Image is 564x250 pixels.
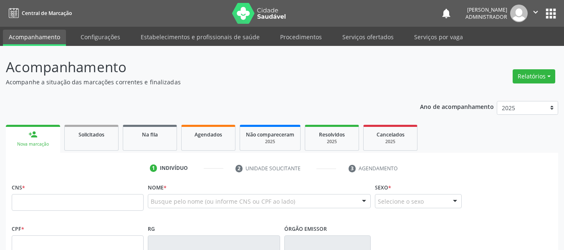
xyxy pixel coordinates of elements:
button:  [528,5,544,22]
div: [PERSON_NAME] [465,6,507,13]
span: Selecione o sexo [378,197,424,206]
label: Órgão emissor [284,222,327,235]
a: Acompanhamento [3,30,66,46]
label: CNS [12,181,25,194]
button: Relatórios [513,69,555,83]
span: Não compareceram [246,131,294,138]
a: Serviços por vaga [408,30,469,44]
span: Resolvidos [319,131,345,138]
button: apps [544,6,558,21]
div: Nova marcação [12,141,54,147]
span: Administrador [465,13,507,20]
div: 2025 [311,139,353,145]
a: Central de Marcação [6,6,72,20]
p: Acompanhamento [6,57,392,78]
span: Agendados [195,131,222,138]
label: Sexo [375,181,391,194]
div: 1 [150,164,157,172]
a: Configurações [75,30,126,44]
span: Na fila [142,131,158,138]
div: Indivíduo [160,164,188,172]
i:  [531,8,540,17]
a: Serviços ofertados [336,30,400,44]
div: 2025 [246,139,294,145]
label: RG [148,222,155,235]
p: Ano de acompanhamento [420,101,494,111]
span: Central de Marcação [22,10,72,17]
label: Nome [148,181,167,194]
span: Solicitados [78,131,104,138]
div: 2025 [369,139,411,145]
p: Acompanhe a situação das marcações correntes e finalizadas [6,78,392,86]
button: notifications [440,8,452,19]
img: img [510,5,528,22]
a: Procedimentos [274,30,328,44]
span: Cancelados [377,131,405,138]
a: Estabelecimentos e profissionais de saúde [135,30,266,44]
div: person_add [28,130,38,139]
span: Busque pelo nome (ou informe CNS ou CPF ao lado) [151,197,295,206]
